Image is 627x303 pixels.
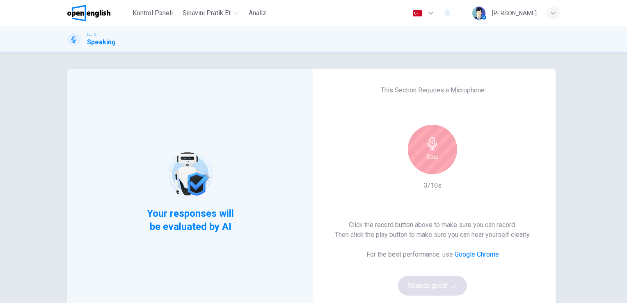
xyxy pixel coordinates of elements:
[133,8,173,18] span: Kontrol Paneli
[67,5,129,21] a: OpenEnglish logo
[249,8,266,18] span: Analiz
[366,250,499,259] h6: For the best performance, use
[455,250,499,258] a: Google Chrome
[472,7,485,20] img: Profile picture
[183,8,231,18] span: Sınavını Pratik Et
[164,148,216,200] img: robot icon
[141,207,240,233] span: Your responses will be evaluated by AI
[67,5,110,21] img: OpenEnglish logo
[87,37,116,47] h1: Speaking
[426,152,439,162] h6: Stop
[412,10,423,16] img: tr
[381,85,485,95] h6: This Section Requires a Microphone
[179,6,241,21] button: Sınavını Pratik Et
[335,220,531,240] h6: Click the record button above to make sure you can record. Then click the play button to make sur...
[87,32,96,37] span: IELTS
[408,125,457,174] button: Stop
[245,6,271,21] button: Analiz
[424,181,442,191] h6: 3/10s
[492,8,537,18] div: [PERSON_NAME]
[129,6,176,21] button: Kontrol Paneli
